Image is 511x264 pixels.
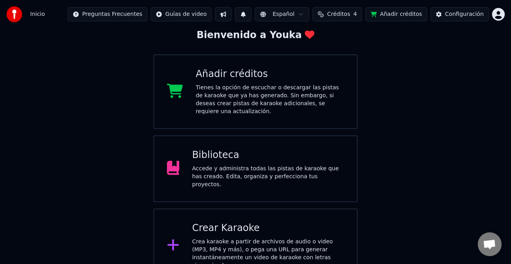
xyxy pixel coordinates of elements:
[197,29,315,42] div: Bienvenido a Youka
[195,84,344,116] div: Tienes la opción de escuchar o descargar las pistas de karaoke que ya has generado. Sin embargo, ...
[192,165,344,189] div: Accede y administra todas las pistas de karaoke que has creado. Edita, organiza y perfecciona tus...
[6,6,22,22] img: youka
[478,232,501,256] div: Chat abierto
[192,149,344,162] div: Biblioteca
[327,10,350,18] span: Créditos
[195,68,344,81] div: Añadir créditos
[365,7,427,21] button: Añadir créditos
[151,7,212,21] button: Guías de video
[30,10,45,18] span: Inicio
[192,222,344,235] div: Crear Karaoke
[430,7,489,21] button: Configuración
[312,7,362,21] button: Créditos4
[445,10,484,18] div: Configuración
[30,10,45,18] nav: breadcrumb
[353,10,357,18] span: 4
[68,7,147,21] button: Preguntas Frecuentes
